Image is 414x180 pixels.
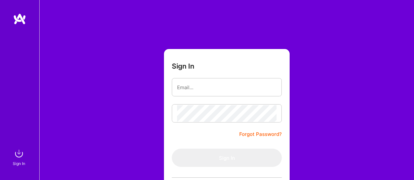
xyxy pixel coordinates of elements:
[12,147,26,160] img: sign in
[239,130,282,138] a: Forgot Password?
[14,147,26,167] a: sign inSign In
[177,79,277,96] input: Email...
[13,160,25,167] div: Sign In
[172,149,282,167] button: Sign In
[172,62,194,70] h3: Sign In
[13,13,26,25] img: logo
